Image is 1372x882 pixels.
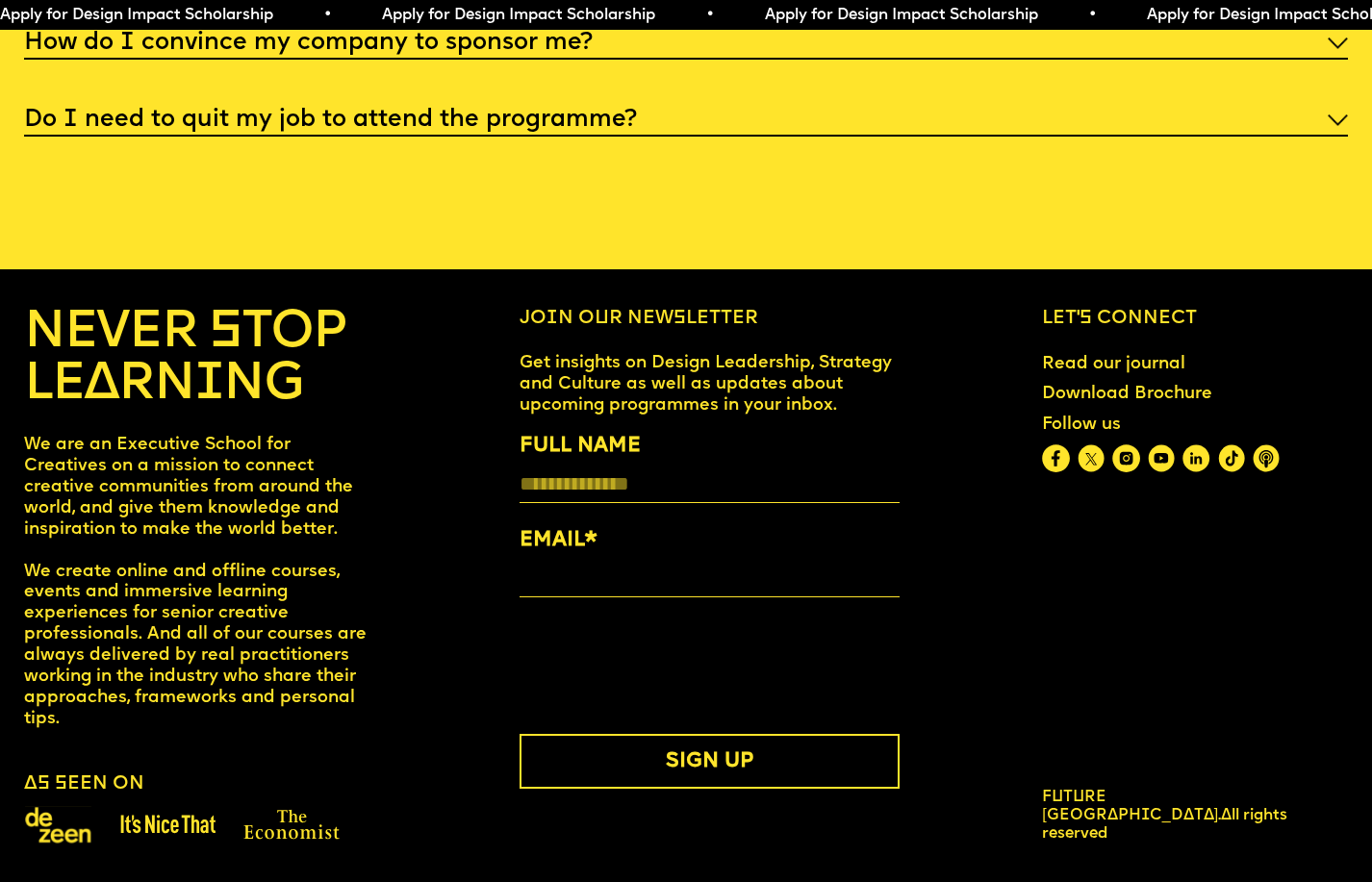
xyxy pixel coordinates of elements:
span: Future [GEOGRAPHIC_DATA]. [1042,790,1221,823]
p: Get insights on Design Leadership, Strategy and Culture as well as updates about upcoming program... [520,353,900,416]
a: Read our journal [1032,344,1195,384]
h6: Let’s connect [1042,308,1348,331]
span: • [705,8,714,23]
h6: Join our newsletter [520,308,900,331]
button: SIGN UP [520,734,900,789]
h5: How do I convince my company to sponsor me? [24,34,593,53]
h4: NEVER STOP LEARNING [24,308,376,412]
span: • [323,8,332,23]
h6: As seen on [24,773,144,796]
iframe: reCAPTCHA [520,632,812,707]
label: FULL NAME [520,430,900,463]
div: All rights reserved [1042,789,1289,844]
p: We are an Executive School for Creatives on a mission to connect creative communities from around... [24,435,376,730]
label: EMAIL [520,524,900,557]
h5: Do I need to quit my job to attend the programme? [24,111,637,130]
div: Follow us [1042,415,1280,435]
a: Download Brochure [1032,375,1222,415]
span: • [1088,8,1097,23]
